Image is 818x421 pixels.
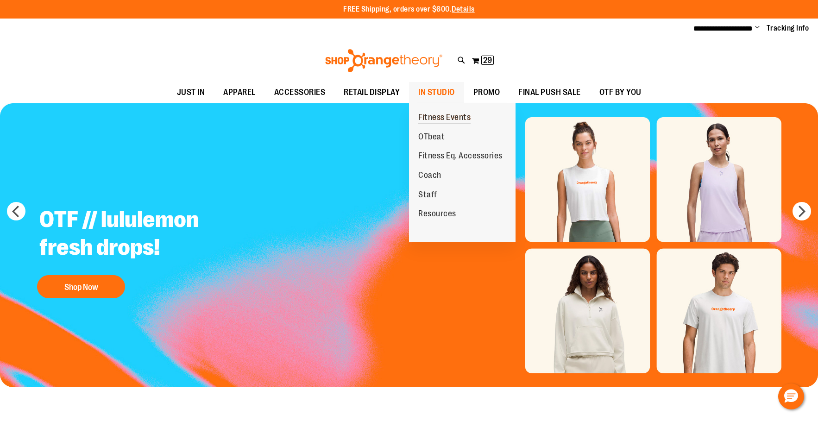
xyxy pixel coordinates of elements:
[483,56,492,65] span: 29
[265,82,335,103] a: ACCESSORIES
[343,4,475,15] p: FREE Shipping, orders over $600.
[32,199,263,303] a: OTF // lululemon fresh drops! Shop Now
[755,24,760,33] button: Account menu
[778,383,804,409] button: Hello, have a question? Let’s chat.
[418,113,471,124] span: Fitness Events
[409,103,516,242] ul: IN STUDIO
[452,5,475,13] a: Details
[409,146,512,166] a: Fitness Eq. Accessories
[518,82,581,103] span: FINAL PUSH SALE
[274,82,326,103] span: ACCESSORIES
[418,190,437,201] span: Staff
[418,82,455,103] span: IN STUDIO
[793,202,811,220] button: next
[344,82,400,103] span: RETAIL DISPLAY
[599,82,642,103] span: OTF BY YOU
[767,23,809,33] a: Tracking Info
[409,166,451,185] a: Coach
[473,82,500,103] span: PROMO
[324,49,444,72] img: Shop Orangetheory
[409,127,454,147] a: OTbeat
[418,151,503,163] span: Fitness Eq. Accessories
[37,275,125,298] button: Shop Now
[590,82,651,103] a: OTF BY YOU
[32,199,263,270] h2: OTF // lululemon fresh drops!
[334,82,409,103] a: RETAIL DISPLAY
[409,185,447,205] a: Staff
[418,132,445,144] span: OTbeat
[214,82,265,103] a: APPAREL
[409,204,466,224] a: Resources
[177,82,205,103] span: JUST IN
[168,82,214,103] a: JUST IN
[464,82,510,103] a: PROMO
[223,82,256,103] span: APPAREL
[409,82,464,103] a: IN STUDIO
[418,209,456,220] span: Resources
[418,170,441,182] span: Coach
[409,108,480,127] a: Fitness Events
[7,202,25,220] button: prev
[509,82,590,103] a: FINAL PUSH SALE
